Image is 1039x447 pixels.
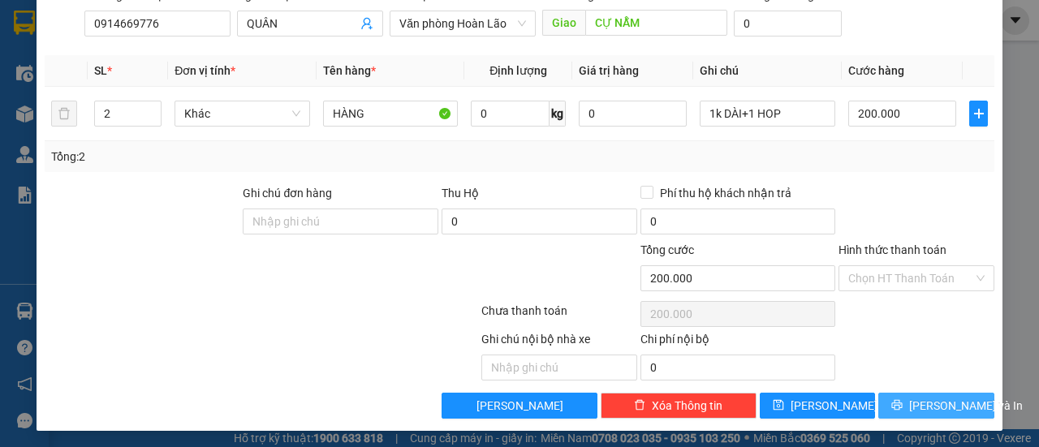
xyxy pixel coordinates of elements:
[693,55,842,87] th: Ghi chú
[94,64,107,77] span: SL
[579,101,687,127] input: 0
[243,187,332,200] label: Ghi chú đơn hàng
[481,355,637,380] input: Nhập ghi chú
[9,94,131,121] h2: KVGZX5QR
[175,64,235,77] span: Đơn vị tính
[480,302,639,330] div: Chưa thanh toán
[640,243,694,256] span: Tổng cước
[442,393,597,419] button: [PERSON_NAME]
[653,184,798,202] span: Phí thu hộ khách nhận trả
[634,399,645,412] span: delete
[476,397,563,415] span: [PERSON_NAME]
[585,10,726,36] input: Dọc đường
[51,101,77,127] button: delete
[51,148,403,165] div: Tổng: 2
[85,94,392,196] h2: VP Nhận: Cây xăng Việt Dung
[489,64,547,77] span: Định lượng
[773,399,784,412] span: save
[579,64,639,77] span: Giá trị hàng
[878,393,994,419] button: printer[PERSON_NAME] và In
[640,330,836,355] div: Chi phí nội bộ
[601,393,757,419] button: deleteXóa Thông tin
[442,187,479,200] span: Thu Hộ
[652,397,722,415] span: Xóa Thông tin
[98,38,274,65] b: [PERSON_NAME]
[848,64,904,77] span: Cước hàng
[760,393,876,419] button: save[PERSON_NAME]
[481,330,637,355] div: Ghi chú nội bộ nhà xe
[700,101,835,127] input: Ghi Chú
[909,397,1023,415] span: [PERSON_NAME] và In
[970,107,987,120] span: plus
[243,208,438,234] input: Ghi chú đơn hàng
[399,11,526,36] span: Văn phòng Hoàn Lão
[891,399,903,412] span: printer
[791,397,877,415] span: [PERSON_NAME]
[360,17,373,30] span: user-add
[839,243,946,256] label: Hình thức thanh toán
[969,101,988,127] button: plus
[542,10,585,36] span: Giao
[550,101,566,127] span: kg
[184,101,300,126] span: Khác
[323,101,459,127] input: VD: Bàn, Ghế
[323,64,376,77] span: Tên hàng
[734,11,842,37] input: Cước giao hàng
